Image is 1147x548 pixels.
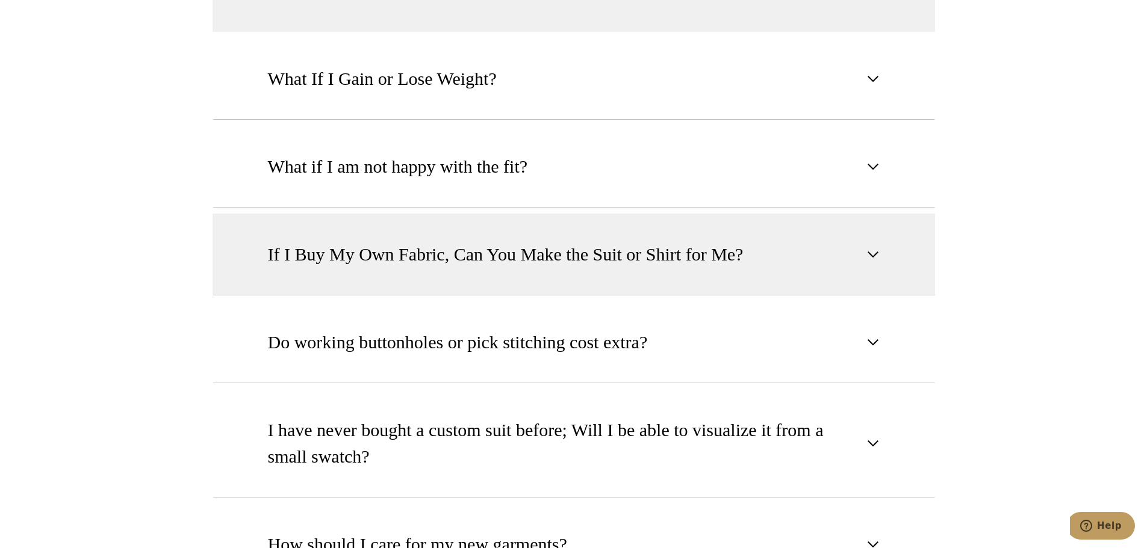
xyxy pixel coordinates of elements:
[213,38,935,120] button: What If I Gain or Lose Weight?
[268,153,528,180] span: What if I am not happy with the fit?
[268,329,648,356] span: Do working buttonholes or pick stitching cost extra?
[268,66,497,92] span: What If I Gain or Lose Weight?
[1070,512,1135,542] iframe: Opens a widget where you can chat to one of our agents
[213,126,935,208] button: What if I am not happy with the fit?
[268,241,744,268] span: If I Buy My Own Fabric, Can You Make the Suit or Shirt for Me?
[268,417,860,470] span: I have never bought a custom suit before; Will I be able to visualize it from a small swatch?
[213,301,935,383] button: Do working buttonholes or pick stitching cost extra?
[213,214,935,295] button: If I Buy My Own Fabric, Can You Make the Suit or Shirt for Me?
[213,389,935,497] button: I have never bought a custom suit before; Will I be able to visualize it from a small swatch?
